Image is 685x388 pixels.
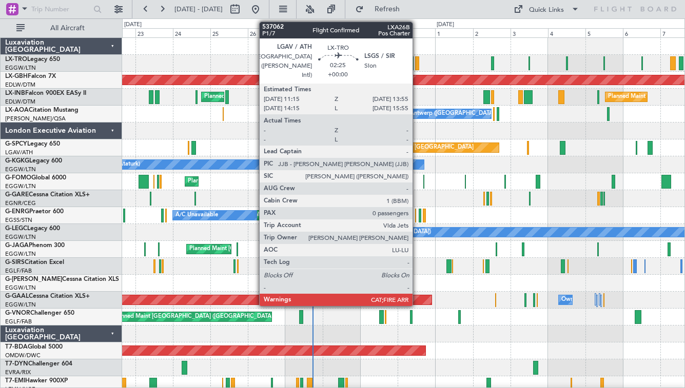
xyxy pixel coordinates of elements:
[561,292,579,308] div: Owner
[5,175,31,181] span: G-FOMO
[473,28,511,37] div: 2
[188,208,357,223] div: Unplanned Maint [GEOGRAPHIC_DATA] ([GEOGRAPHIC_DATA])
[113,309,275,324] div: Planned Maint [GEOGRAPHIC_DATA] ([GEOGRAPHIC_DATA])
[5,199,36,207] a: EGNR/CEG
[175,208,218,223] div: A/C Unavailable
[548,28,585,37] div: 4
[5,369,31,376] a: EVRA/RIX
[376,140,474,155] div: Planned Maint [GEOGRAPHIC_DATA]
[398,28,435,37] div: 30
[435,28,473,37] div: 1
[5,175,66,181] a: G-FOMOGlobal 6000
[5,107,79,113] a: LX-AOACitation Mustang
[5,226,60,232] a: G-LEGCLegacy 600
[124,21,142,29] div: [DATE]
[5,158,62,164] a: G-KGKGLegacy 600
[5,378,25,384] span: T7-EMI
[5,233,36,241] a: EGGW/LTN
[5,81,35,89] a: EDLW/DTM
[189,241,351,257] div: Planned Maint [GEOGRAPHIC_DATA] ([GEOGRAPHIC_DATA])
[5,56,60,63] a: LX-TROLegacy 650
[5,192,29,198] span: G-GARE
[5,293,29,299] span: G-GAAL
[5,352,41,359] a: OMDW/DWC
[5,259,25,266] span: G-SIRS
[5,107,29,113] span: LX-AOA
[5,192,90,198] a: G-GARECessna Citation XLS+
[5,64,36,72] a: EGGW/LTN
[174,5,223,14] span: [DATE] - [DATE]
[5,267,32,275] a: EGLF/FAB
[31,2,90,17] input: Trip Number
[5,344,63,350] a: T7-BDAGlobal 5000
[285,28,323,37] div: 27
[5,149,33,156] a: LGAV/ATH
[5,293,90,299] a: G-GAALCessna Citation XLS+
[304,89,396,105] div: Unplanned Maint Roma (Ciampino)
[264,224,431,240] div: A/C Unavailable [GEOGRAPHIC_DATA] ([GEOGRAPHIC_DATA])
[360,28,398,37] div: 29
[5,73,28,79] span: LX-GBH
[5,226,27,232] span: G-LEGC
[5,361,28,367] span: T7-DYN
[323,28,360,37] div: 28
[5,166,36,173] a: EGGW/LTN
[5,276,119,282] a: G-[PERSON_NAME]Cessna Citation XLS
[5,90,25,96] span: LX-INB
[5,242,29,249] span: G-JAGA
[5,182,36,190] a: EGGW/LTN
[5,115,66,122] a: [PERSON_NAME]/QSA
[5,98,35,106] a: EDLW/DTM
[204,89,366,105] div: Planned Maint [GEOGRAPHIC_DATA] ([GEOGRAPHIC_DATA])
[5,361,72,367] a: T7-DYNChallenger 604
[5,90,86,96] a: LX-INBFalcon 900EX EASy II
[5,276,62,282] span: G-[PERSON_NAME]
[5,216,32,224] a: EGSS/STN
[350,1,412,17] button: Refresh
[366,6,409,13] span: Refresh
[5,158,29,164] span: G-KGKG
[5,310,30,316] span: G-VNOR
[188,174,349,189] div: Planned Maint [GEOGRAPHIC_DATA] ([GEOGRAPHIC_DATA])
[5,301,36,309] a: EGGW/LTN
[5,250,36,258] a: EGGW/LTN
[346,258,507,274] div: Planned Maint [GEOGRAPHIC_DATA] ([GEOGRAPHIC_DATA])
[5,284,36,292] a: EGGW/LTN
[5,318,32,325] a: EGLF/FAB
[5,141,27,147] span: G-SPCY
[5,310,74,316] a: G-VNORChallenger 650
[437,21,454,29] div: [DATE]
[336,55,498,71] div: Planned Maint [GEOGRAPHIC_DATA] ([GEOGRAPHIC_DATA])
[210,28,248,37] div: 25
[27,25,108,32] span: All Aircraft
[511,28,548,37] div: 3
[585,28,623,37] div: 5
[5,344,28,350] span: T7-BDA
[5,259,64,266] a: G-SIRSCitation Excel
[508,1,584,17] button: Quick Links
[5,141,60,147] a: G-SPCYLegacy 650
[623,28,660,37] div: 6
[135,28,173,37] div: 23
[385,106,496,121] div: No Crew Antwerp ([GEOGRAPHIC_DATA])
[5,56,27,63] span: LX-TRO
[11,20,111,36] button: All Aircraft
[5,209,29,215] span: G-ENRG
[5,242,65,249] a: G-JAGAPhenom 300
[173,28,210,37] div: 24
[248,28,285,37] div: 26
[529,5,564,15] div: Quick Links
[5,378,68,384] a: T7-EMIHawker 900XP
[5,73,56,79] a: LX-GBHFalcon 7X
[5,209,64,215] a: G-ENRGPraetor 600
